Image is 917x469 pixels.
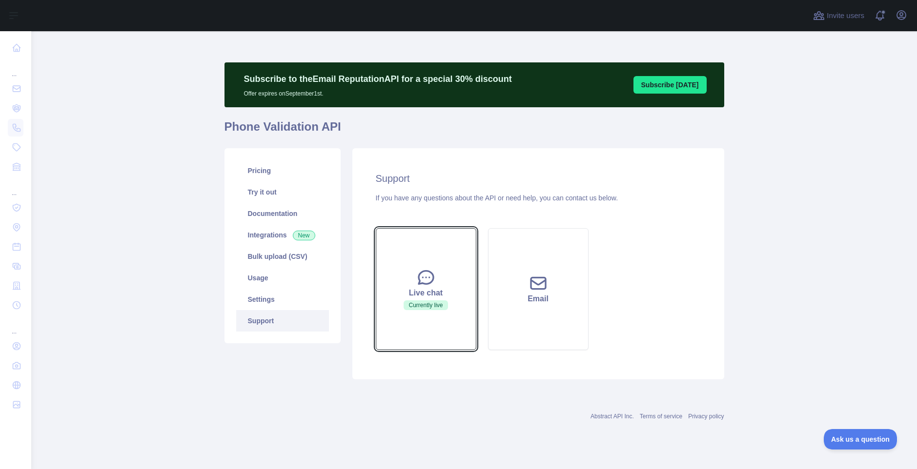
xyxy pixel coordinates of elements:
button: Live chatCurrently live [376,228,476,350]
p: Subscribe to the Email Reputation API for a special 30 % discount [244,72,512,86]
h2: Support [376,172,701,185]
a: Privacy policy [688,413,724,420]
a: Integrations New [236,224,329,246]
span: Invite users [827,10,864,21]
a: Terms of service [640,413,682,420]
div: ... [8,316,23,335]
a: Pricing [236,160,329,181]
div: ... [8,59,23,78]
span: Currently live [404,300,448,310]
a: Usage [236,267,329,289]
a: Try it out [236,181,329,203]
div: Live chat [388,287,464,299]
a: Abstract API Inc. [591,413,634,420]
div: ... [8,177,23,197]
a: Settings [236,289,329,310]
p: Offer expires on September 1st. [244,86,512,98]
button: Invite users [811,8,866,23]
a: Bulk upload (CSV) [236,246,329,267]
a: Documentation [236,203,329,224]
h1: Phone Validation API [224,119,724,142]
span: New [293,231,315,240]
div: Email [500,293,576,305]
iframe: Toggle Customer Support [824,429,897,449]
a: Support [236,310,329,332]
button: Subscribe [DATE] [633,76,707,94]
div: If you have any questions about the API or need help, you can contact us below. [376,193,701,203]
button: Email [488,228,589,350]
